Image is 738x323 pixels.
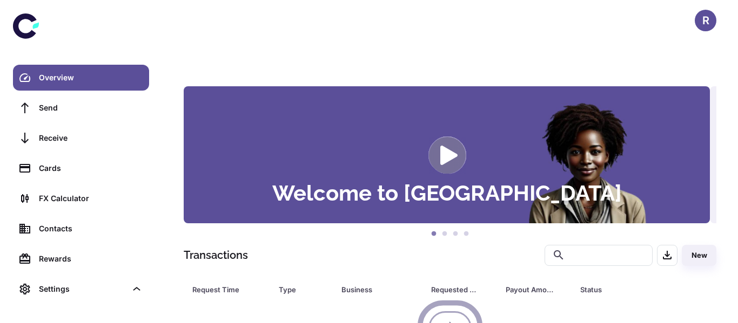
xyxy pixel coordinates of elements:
div: Type [279,282,314,297]
div: Send [39,102,143,114]
a: FX Calculator [13,185,149,211]
button: 3 [450,229,461,239]
div: Settings [39,283,126,295]
div: Settings [13,276,149,302]
div: FX Calculator [39,193,143,204]
a: Rewards [13,246,149,272]
span: Payout Amount [506,282,567,297]
h1: Transactions [184,247,248,263]
button: New [682,245,716,266]
button: 2 [439,229,450,239]
a: Overview [13,65,149,91]
div: Receive [39,132,143,144]
button: 4 [461,229,472,239]
a: Receive [13,125,149,151]
div: Requested Amount [431,282,479,297]
span: Status [580,282,672,297]
div: Payout Amount [506,282,553,297]
a: Cards [13,155,149,181]
div: Contacts [39,223,143,235]
button: 1 [428,229,439,239]
div: Status [580,282,658,297]
a: Send [13,95,149,121]
button: R [695,10,716,31]
span: Requested Amount [431,282,493,297]
div: Cards [39,162,143,174]
span: Type [279,282,328,297]
div: Overview [39,72,143,84]
span: Request Time [192,282,266,297]
h3: Welcome to [GEOGRAPHIC_DATA] [272,182,622,204]
a: Contacts [13,216,149,242]
div: Request Time [192,282,252,297]
div: Rewards [39,253,143,265]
